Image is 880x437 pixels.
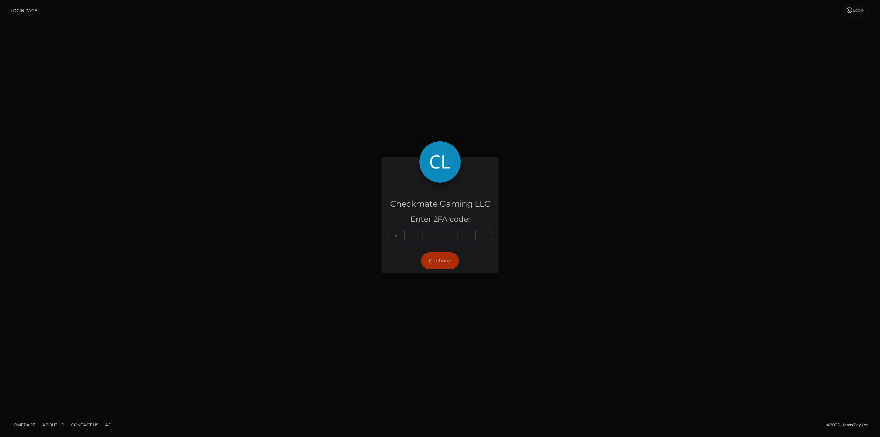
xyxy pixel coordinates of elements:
a: About Us [40,419,67,430]
h4: Checkmate Gaming LLC [387,198,493,210]
a: Contact Us [68,419,101,430]
a: Login [842,3,868,18]
button: Continue [421,252,459,269]
div: © 2025 , MassPay Inc. [826,421,875,429]
img: Checkmate Gaming LLC [419,141,461,183]
a: Homepage [8,419,38,430]
a: Login Page [11,3,37,18]
h5: Enter 2FA code: [387,214,493,225]
a: API [102,419,115,430]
